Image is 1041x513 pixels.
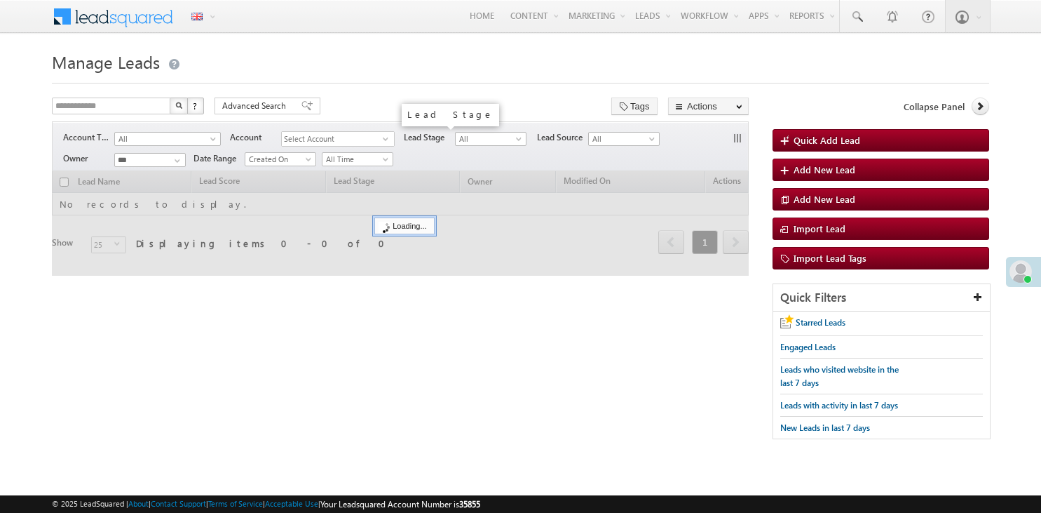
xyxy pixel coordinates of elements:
[245,153,312,166] span: Created On
[245,152,316,166] a: Created On
[780,342,836,352] span: Engaged Leads
[128,499,149,508] a: About
[281,131,395,147] div: Select Account
[589,133,655,145] span: All
[402,104,499,126] div: Lead Stage
[52,498,480,511] span: © 2025 LeadSquared | | | | |
[794,252,866,264] span: Import Lead Tags
[167,154,184,168] a: Show All Items
[537,131,588,144] span: Lead Source
[794,222,845,234] span: Import Lead
[322,152,393,166] a: All Time
[780,422,870,433] span: New Leads in last 7 days
[222,100,290,112] span: Advanced Search
[383,135,394,142] span: select
[151,499,206,508] a: Contact Support
[668,98,749,115] button: Actions
[193,100,199,112] span: ?
[780,364,899,388] span: Leads who visited website in the last 7 days
[794,164,855,175] span: Add New Lead
[904,100,965,113] span: Collapse Panel
[588,132,660,146] a: All
[282,132,383,147] span: Select Account
[796,317,845,328] span: Starred Leads
[175,102,182,109] img: Search
[780,400,898,411] span: Leads with activity in last 7 days
[611,98,658,115] button: Tags
[374,218,434,234] div: Loading...
[114,132,221,146] a: All
[773,284,989,312] div: Quick Filters
[456,133,522,145] span: All
[794,193,855,205] span: Add New Lead
[63,131,114,144] span: Account Type
[265,499,318,508] a: Acceptable Use
[320,499,480,509] span: Your Leadsquared Account Number is
[63,152,114,165] span: Owner
[794,134,860,146] span: Quick Add Lead
[322,153,389,166] span: All Time
[459,499,480,509] span: 35855
[208,499,263,508] a: Terms of Service
[52,51,160,73] span: Manage Leads
[455,132,526,146] a: All
[404,131,455,144] span: Lead Stage
[187,98,204,114] button: ?
[230,131,281,144] span: Account
[115,133,212,145] span: All
[193,152,245,165] span: Date Range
